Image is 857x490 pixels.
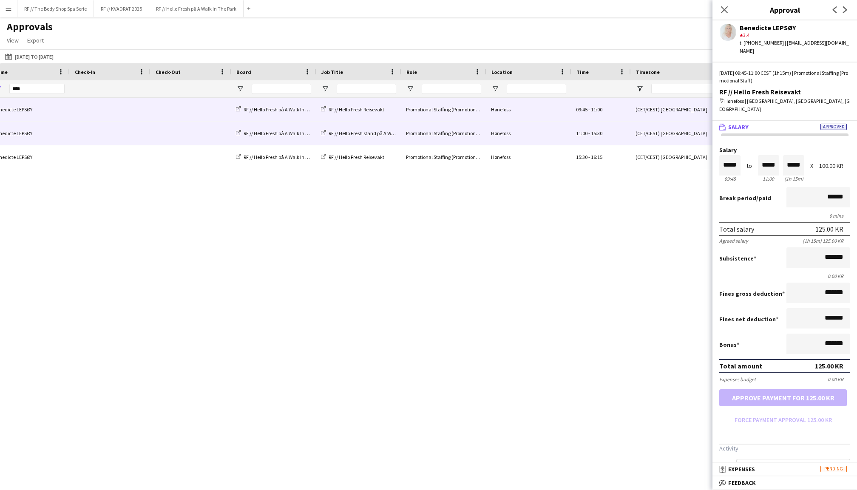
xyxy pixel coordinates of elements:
[486,98,571,121] div: Hønefoss
[3,35,22,46] a: View
[401,122,486,145] div: Promotional Staffing (Promotional Staff)
[719,273,850,279] div: 0.00 KR
[719,362,762,370] div: Total amount
[321,130,423,136] a: RF // Hello Fresh stand på A Walk In The Park
[27,37,44,44] span: Export
[815,362,843,370] div: 125.00 KR
[828,376,850,382] div: 0.00 KR
[491,69,513,75] span: Location
[591,154,602,160] span: 16:15
[244,106,324,113] span: RF // Hello Fresh på A Walk In The Park
[719,290,785,297] label: Fines gross deduction
[9,84,65,94] input: Name Filter Input
[156,69,181,75] span: Check-Out
[630,145,728,169] div: (CET/CEST) [GEOGRAPHIC_DATA]
[740,39,850,54] div: t. [PHONE_NUMBER] | [EMAIL_ADDRESS][DOMAIN_NAME]
[719,97,850,113] div: Hønefoss | [GEOGRAPHIC_DATA], [GEOGRAPHIC_DATA], [GEOGRAPHIC_DATA]
[719,376,756,382] div: Expenses budget
[236,85,244,93] button: Open Filter Menu
[740,24,850,31] div: Benedicte LEPSØY
[236,130,324,136] a: RF // Hello Fresh på A Walk In The Park
[719,445,850,452] h3: Activity
[244,154,324,160] span: RF // Hello Fresh på A Walk In The Park
[758,176,779,182] div: 11:00
[507,84,566,94] input: Location Filter Input
[815,225,843,233] div: 125.00 KR
[719,69,850,85] div: [DATE] 09:45-11:00 CEST (1h15m) | Promotional Staffing (Promotional Staff)
[712,463,857,476] mat-expansion-panel-header: ExpensesPending
[630,98,728,121] div: (CET/CEST) [GEOGRAPHIC_DATA]
[719,176,741,182] div: 09:45
[728,479,756,487] span: Feedback
[236,106,324,113] a: RF // Hello Fresh på A Walk In The Park
[321,154,384,160] a: RF // Hello Fresh Reisevakt
[576,69,589,75] span: Time
[321,85,329,93] button: Open Filter Menu
[651,84,724,94] input: Timezone Filter Input
[819,163,850,169] div: 100.00 KR
[329,130,423,136] span: RF // Hello Fresh stand på A Walk In The Park
[576,130,587,136] span: 11:00
[236,69,251,75] span: Board
[712,4,857,15] h3: Approval
[712,121,857,133] mat-expansion-panel-header: SalaryApproved
[820,124,847,130] span: Approved
[576,106,587,113] span: 09:45
[719,212,850,219] div: 0 mins
[321,106,384,113] a: RF // Hello Fresh Reisevakt
[820,466,847,472] span: Pending
[588,130,590,136] span: -
[719,194,771,202] label: /paid
[576,154,587,160] span: 15:30
[810,163,813,169] div: X
[719,194,756,202] span: Break period
[422,84,481,94] input: Role Filter Input
[24,35,47,46] a: Export
[719,88,850,96] div: RF // Hello Fresh Reisevakt
[486,122,571,145] div: Hønefoss
[244,130,324,136] span: RF // Hello Fresh på A Walk In The Park
[236,154,324,160] a: RF // Hello Fresh på A Walk In The Park
[719,147,850,153] label: Salary
[75,69,95,75] span: Check-In
[728,123,749,131] span: Salary
[712,476,857,489] mat-expansion-panel-header: Feedback
[728,465,755,473] span: Expenses
[17,0,94,17] button: RF // The Body Shop Spa Serie
[337,84,396,94] input: Job Title Filter Input
[636,69,660,75] span: Timezone
[406,69,417,75] span: Role
[321,69,343,75] span: Job Title
[719,225,754,233] div: Total salary
[719,341,739,348] label: Bonus
[7,37,19,44] span: View
[719,255,756,262] label: Subsistence
[94,0,149,17] button: RF // KVADRAT 2025
[406,85,414,93] button: Open Filter Menu
[591,106,602,113] span: 11:00
[746,163,752,169] div: to
[149,0,244,17] button: RF // Hello Fresh på A Walk In The Park
[783,176,804,182] div: 1h 15m
[719,315,778,323] label: Fines net deduction
[740,31,850,39] div: 3.4
[630,122,728,145] div: (CET/CEST) [GEOGRAPHIC_DATA]
[588,106,590,113] span: -
[252,84,311,94] input: Board Filter Input
[486,145,571,169] div: Hønefoss
[636,85,644,93] button: Open Filter Menu
[719,238,748,244] div: Agreed salary
[591,130,602,136] span: 15:30
[329,106,384,113] span: RF // Hello Fresh Reisevakt
[329,154,384,160] span: RF // Hello Fresh Reisevakt
[401,98,486,121] div: Promotional Staffing (Promotional Staff)
[3,51,55,62] button: [DATE] to [DATE]
[803,238,850,244] div: (1h 15m) 125.00 KR
[401,145,486,169] div: Promotional Staffing (Promotional Staff)
[588,154,590,160] span: -
[491,85,499,93] button: Open Filter Menu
